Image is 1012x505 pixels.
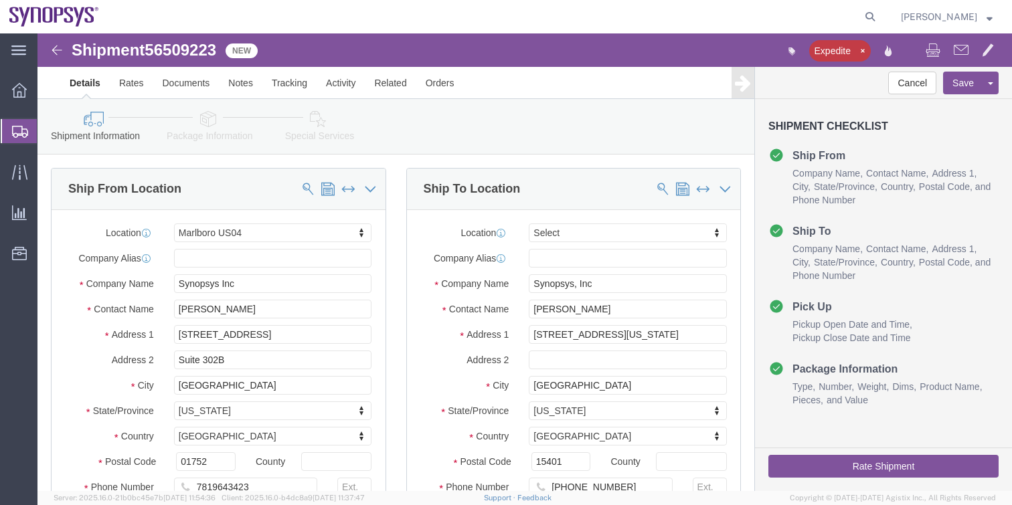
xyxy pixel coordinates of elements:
span: Server: 2025.16.0-21b0bc45e7b [54,494,216,502]
span: [DATE] 11:54:36 [163,494,216,502]
a: Support [484,494,517,502]
button: [PERSON_NAME] [900,9,993,25]
span: [DATE] 11:37:47 [313,494,365,502]
a: Feedback [517,494,552,502]
span: Client: 2025.16.0-b4dc8a9 [222,494,365,502]
span: Copyright © [DATE]-[DATE] Agistix Inc., All Rights Reserved [790,492,996,504]
img: logo [9,7,99,27]
iframe: FS Legacy Container [37,33,1012,491]
span: Colleen Kelleher [901,9,977,24]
